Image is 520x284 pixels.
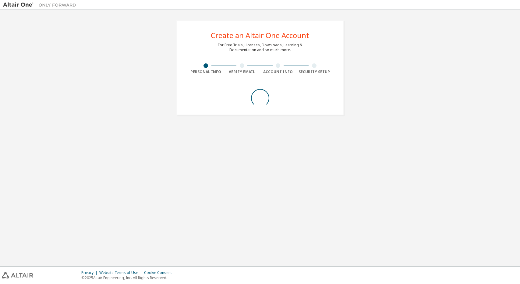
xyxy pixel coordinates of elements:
[3,2,79,8] img: Altair One
[144,270,175,275] div: Cookie Consent
[296,69,332,74] div: Security Setup
[188,69,224,74] div: Personal Info
[2,272,33,279] img: altair_logo.svg
[224,69,260,74] div: Verify Email
[99,270,144,275] div: Website Terms of Use
[81,270,99,275] div: Privacy
[211,32,309,39] div: Create an Altair One Account
[218,43,302,52] div: For Free Trials, Licenses, Downloads, Learning & Documentation and so much more.
[260,69,296,74] div: Account Info
[81,275,175,280] p: © 2025 Altair Engineering, Inc. All Rights Reserved.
